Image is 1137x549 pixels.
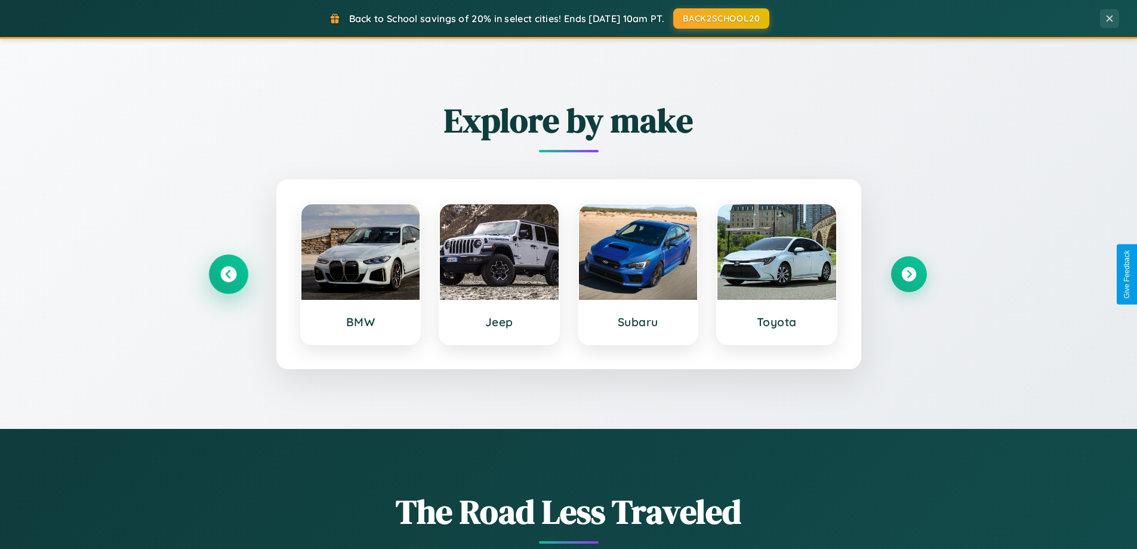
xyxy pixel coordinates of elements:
[673,8,769,29] button: BACK2SCHOOL20
[1123,250,1131,299] div: Give Feedback
[729,315,824,329] h3: Toyota
[211,97,927,143] h2: Explore by make
[349,13,664,24] span: Back to School savings of 20% in select cities! Ends [DATE] 10am PT.
[591,315,686,329] h3: Subaru
[211,489,927,535] h1: The Road Less Traveled
[452,315,547,329] h3: Jeep
[313,315,408,329] h3: BMW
